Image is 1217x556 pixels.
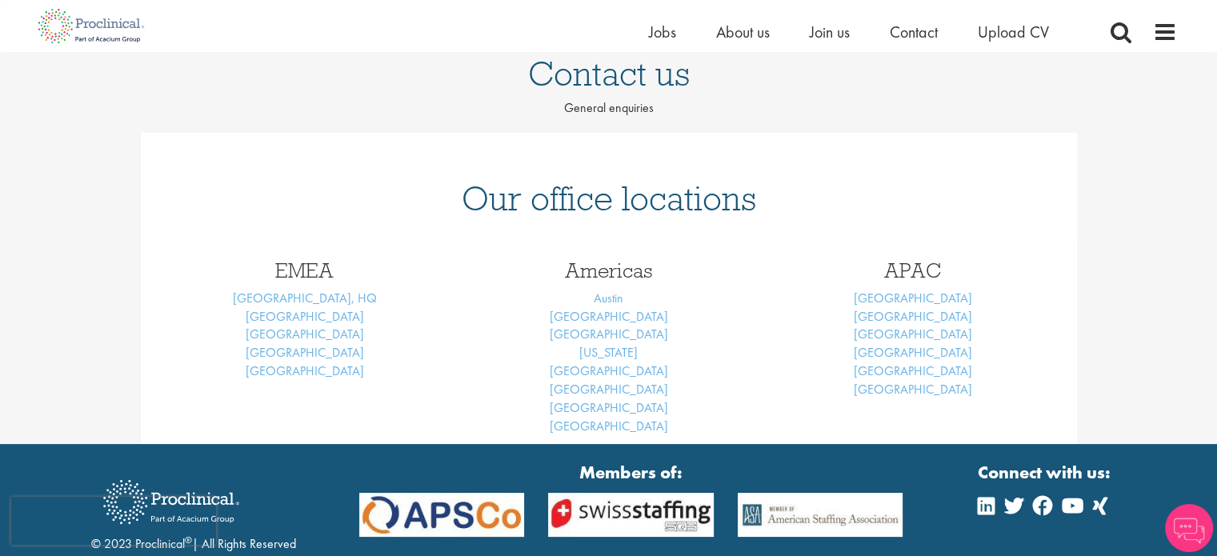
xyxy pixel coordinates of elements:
[550,418,668,434] a: [GEOGRAPHIC_DATA]
[469,260,749,281] h3: Americas
[978,460,1114,485] strong: Connect with us:
[890,22,938,42] a: Contact
[359,460,903,485] strong: Members of:
[246,362,364,379] a: [GEOGRAPHIC_DATA]
[550,399,668,416] a: [GEOGRAPHIC_DATA]
[536,493,726,537] img: APSCo
[165,260,445,281] h3: EMEA
[11,497,216,545] iframe: reCAPTCHA
[854,362,972,379] a: [GEOGRAPHIC_DATA]
[773,260,1053,281] h3: APAC
[649,22,676,42] a: Jobs
[550,362,668,379] a: [GEOGRAPHIC_DATA]
[246,308,364,325] a: [GEOGRAPHIC_DATA]
[233,290,377,306] a: [GEOGRAPHIC_DATA], HQ
[91,468,296,554] div: © 2023 Proclinical | All Rights Reserved
[185,534,192,546] sup: ®
[1165,504,1213,552] img: Chatbot
[246,344,364,361] a: [GEOGRAPHIC_DATA]
[854,290,972,306] a: [GEOGRAPHIC_DATA]
[165,181,1053,216] h1: Our office locations
[716,22,770,42] a: About us
[550,326,668,342] a: [GEOGRAPHIC_DATA]
[810,22,850,42] a: Join us
[854,326,972,342] a: [GEOGRAPHIC_DATA]
[550,308,668,325] a: [GEOGRAPHIC_DATA]
[246,326,364,342] a: [GEOGRAPHIC_DATA]
[347,493,537,537] img: APSCo
[579,344,638,361] a: [US_STATE]
[854,381,972,398] a: [GEOGRAPHIC_DATA]
[594,290,623,306] a: Austin
[726,493,915,537] img: APSCo
[550,381,668,398] a: [GEOGRAPHIC_DATA]
[91,469,251,535] img: Proclinical Recruitment
[854,308,972,325] a: [GEOGRAPHIC_DATA]
[978,22,1049,42] a: Upload CV
[854,344,972,361] a: [GEOGRAPHIC_DATA]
